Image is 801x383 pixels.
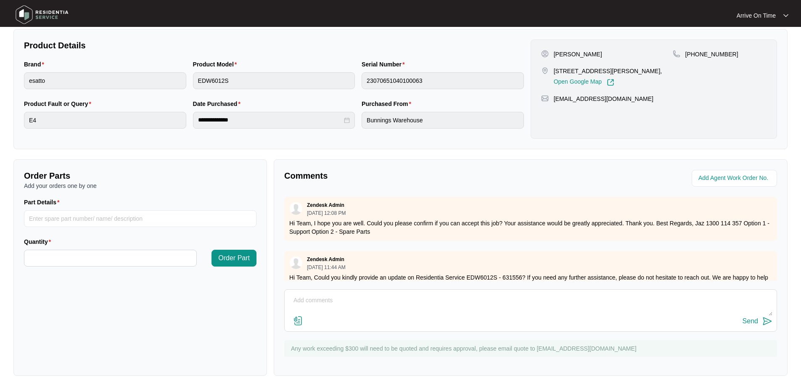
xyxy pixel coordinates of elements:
p: Hi Team, I hope you are well. Could you please confirm if you can accept this job? Your assistanc... [289,219,772,236]
input: Brand [24,72,186,89]
p: [STREET_ADDRESS][PERSON_NAME], [554,67,662,75]
img: map-pin [673,50,680,58]
img: map-pin [541,95,549,102]
p: [PHONE_NUMBER] [685,50,738,58]
input: Part Details [24,210,256,227]
button: Order Part [211,250,256,267]
p: [PERSON_NAME] [554,50,602,58]
label: Purchased From [362,100,415,108]
img: user.svg [290,256,302,269]
p: Arrive On Time [737,11,776,20]
label: Part Details [24,198,63,206]
input: Purchased From [362,112,524,129]
p: Hi Team, Could you kindly provide an update on Residentia Service EDW6012S - 631556? If you need ... [289,273,772,290]
input: Product Fault or Query [24,112,186,129]
input: Product Model [193,72,355,89]
p: Order Parts [24,170,256,182]
p: Zendesk Admin [307,256,344,263]
button: Send [743,316,772,327]
p: Comments [284,170,525,182]
div: Send [743,317,758,325]
span: Order Part [218,253,250,263]
p: [EMAIL_ADDRESS][DOMAIN_NAME] [554,95,653,103]
img: map-pin [541,67,549,74]
img: residentia service logo [13,2,71,27]
p: Zendesk Admin [307,202,344,209]
label: Date Purchased [193,100,244,108]
label: Product Fault or Query [24,100,95,108]
p: [DATE] 11:44 AM [307,265,346,270]
p: Any work exceeding $300 will need to be quoted and requires approval, please email quote to [EMAI... [291,344,773,353]
img: dropdown arrow [783,13,788,18]
img: user.svg [290,202,302,215]
a: Open Google Map [554,79,614,86]
img: file-attachment-doc.svg [293,316,303,326]
label: Brand [24,60,48,69]
img: user-pin [541,50,549,58]
p: Add your orders one by one [24,182,256,190]
label: Serial Number [362,60,408,69]
img: send-icon.svg [762,316,772,326]
input: Date Purchased [198,116,343,124]
input: Add Agent Work Order No. [698,173,772,183]
p: Product Details [24,40,524,51]
label: Product Model [193,60,241,69]
label: Quantity [24,238,54,246]
p: [DATE] 12:08 PM [307,211,346,216]
input: Serial Number [362,72,524,89]
img: Link-External [607,79,614,86]
input: Quantity [24,250,196,266]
